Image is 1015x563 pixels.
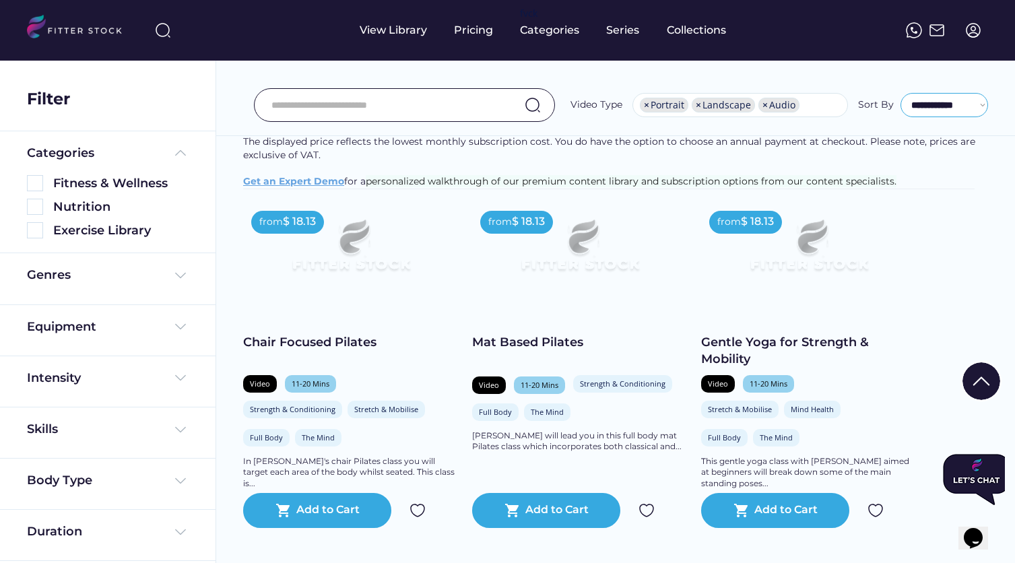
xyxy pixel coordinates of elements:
[296,502,360,519] div: Add to Cart
[172,524,189,540] img: Frame%20%284%29.svg
[708,378,728,389] div: Video
[472,334,688,351] div: Mat Based Pilates
[27,175,43,191] img: Rectangle%205126.svg
[520,7,537,20] div: fvck
[172,319,189,335] img: Frame%20%284%29.svg
[692,98,755,112] li: Landscape
[750,378,787,389] div: 11-20 Mins
[525,502,589,519] div: Add to Cart
[454,23,493,38] div: Pricing
[717,216,741,229] div: from
[479,380,499,390] div: Video
[265,203,437,300] img: Frame%2079%20%281%29.svg
[275,502,292,519] button: shopping_cart
[53,199,189,216] div: Nutrition
[27,222,43,238] img: Rectangle%205126.svg
[867,502,884,519] img: Group%201000002324.svg
[27,199,43,215] img: Rectangle%205126.svg
[172,145,189,161] img: Frame%20%285%29.svg
[708,432,741,442] div: Full Body
[53,175,189,192] div: Fitness & Wellness
[243,334,459,351] div: Chair Focused Pilates
[27,145,94,162] div: Categories
[479,407,512,417] div: Full Body
[762,100,768,110] span: ×
[243,456,459,490] div: In [PERSON_NAME]'s chair Pilates class you will target each area of the body whilst seated. This ...
[250,378,270,389] div: Video
[520,23,579,38] div: Categories
[472,430,688,453] div: [PERSON_NAME] will lead you in this full body mat Pilates class which incorporates both classical...
[360,23,427,38] div: View Library
[938,449,1005,510] iframe: chat widget
[606,23,640,38] div: Series
[155,22,171,38] img: search-normal%203.svg
[741,214,774,229] div: $ 18.13
[354,404,418,414] div: Stretch & Mobilise
[27,267,71,284] div: Genres
[512,214,545,229] div: $ 18.13
[172,370,189,386] img: Frame%20%284%29.svg
[27,319,96,335] div: Equipment
[172,422,189,438] img: Frame%20%284%29.svg
[580,378,665,389] div: Strength & Conditioning
[754,502,818,519] div: Add to Cart
[259,216,283,229] div: from
[570,98,622,112] div: Video Type
[701,456,917,490] div: This gentle yoga class with [PERSON_NAME] aimed at beginners will break down some of the main sta...
[758,98,799,112] li: Audio
[958,509,1002,550] iframe: chat widget
[906,22,922,38] img: meteor-icons_whatsapp%20%281%29.svg
[172,267,189,284] img: Frame%20%284%29.svg
[243,135,978,161] span: The displayed price reflects the lowest monthly subscription cost. You do have the option to choo...
[5,5,73,57] img: Chat attention grabber
[283,214,316,229] div: $ 18.13
[525,97,541,113] img: search-normal.svg
[53,222,189,239] div: Exercise Library
[366,175,896,187] span: personalized walkthrough of our premium content library and subscription options from our content...
[639,502,655,519] img: Group%201000002324.svg
[667,23,726,38] div: Collections
[27,370,81,387] div: Intensity
[27,472,92,489] div: Body Type
[929,22,945,38] img: Frame%2051.svg
[733,502,750,519] button: shopping_cart
[488,216,512,229] div: from
[640,98,688,112] li: Portrait
[708,404,772,414] div: Stretch & Mobilise
[791,404,834,414] div: Mind Health
[292,378,329,389] div: 11-20 Mins
[250,432,283,442] div: Full Body
[250,404,335,414] div: Strength & Conditioning
[410,502,426,519] img: Group%201000002324.svg
[172,473,189,489] img: Frame%20%284%29.svg
[644,100,649,110] span: ×
[531,407,564,417] div: The Mind
[27,421,61,438] div: Skills
[521,380,558,390] div: 11-20 Mins
[27,523,82,540] div: Duration
[962,362,1000,400] img: Group%201000002322%20%281%29.svg
[27,15,133,42] img: LOGO.svg
[302,432,335,442] div: The Mind
[760,432,793,442] div: The Mind
[27,88,70,110] div: Filter
[243,175,344,187] a: Get an Expert Demo
[965,22,981,38] img: profile-circle.svg
[701,334,917,368] div: Gentle Yoga for Strength & Mobility
[723,203,895,300] img: Frame%2079%20%281%29.svg
[696,100,701,110] span: ×
[858,98,894,112] div: Sort By
[494,203,666,300] img: Frame%2079%20%281%29.svg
